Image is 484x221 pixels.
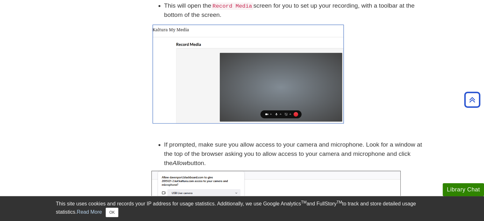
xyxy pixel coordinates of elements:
a: Back to Top [462,95,482,104]
button: Close [106,208,118,217]
button: Library Chat [443,183,484,196]
em: Allow [172,160,187,166]
a: Read More [77,209,102,215]
li: This will open the screen for you to set up your recording, with a toolbar at the bottom of the s... [164,1,428,20]
li: If prompted, make sure you allow access to your camera and microphone. Look for a window at the t... [164,140,428,168]
code: Record Media [211,3,253,10]
div: This site uses cookies and records your IP address for usage statistics. Additionally, we use Goo... [56,200,428,217]
img: record media [151,23,345,125]
sup: TM [301,200,306,204]
sup: TM [337,200,342,204]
